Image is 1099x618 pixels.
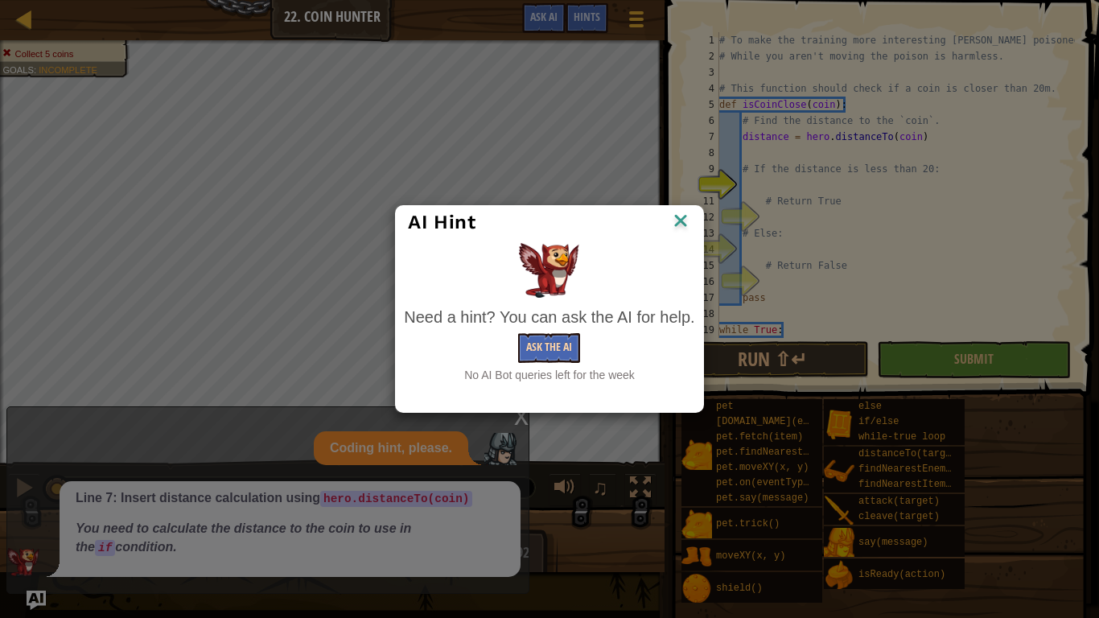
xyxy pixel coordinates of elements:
div: Need a hint? You can ask the AI for help. [404,306,694,329]
img: AI Hint Animal [519,243,579,298]
span: AI Hint [408,211,475,233]
div: No AI Bot queries left for the week [404,367,694,383]
button: Ask the AI [518,333,580,363]
img: IconClose.svg [670,210,691,234]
